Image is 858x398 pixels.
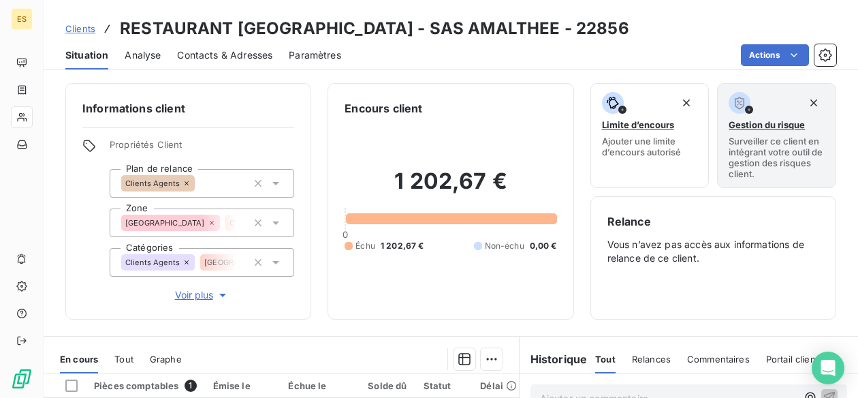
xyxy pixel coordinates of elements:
[11,8,33,30] div: ES
[114,354,133,365] span: Tout
[236,217,247,229] input: Ajouter une valeur
[590,83,710,188] button: Limite d’encoursAjouter une limite d’encours autorisé
[289,48,341,62] span: Paramètres
[65,23,95,34] span: Clients
[60,354,98,365] span: En cours
[729,119,805,130] span: Gestion du risque
[687,354,750,365] span: Commentaires
[766,354,819,365] span: Portail client
[94,380,197,392] div: Pièces comptables
[480,380,517,391] div: Délai
[424,380,464,391] div: Statut
[82,100,294,117] h6: Informations client
[343,229,348,240] span: 0
[530,240,557,252] span: 0,00 €
[717,83,836,188] button: Gestion du risqueSurveiller ce client en intégrant votre outil de gestion des risques client.
[607,213,819,230] h6: Relance
[65,48,108,62] span: Situation
[361,380,407,391] div: Solde dû
[125,48,161,62] span: Analyse
[236,256,247,269] input: Ajouter une valeur
[229,219,284,227] span: Clients Agents
[150,354,182,365] span: Graphe
[520,351,588,367] h6: Historique
[110,288,294,303] button: Voir plus
[632,354,671,365] span: Relances
[345,100,422,117] h6: Encours client
[65,22,95,35] a: Clients
[602,136,698,157] span: Ajouter une limite d’encours autorisé
[177,48,272,62] span: Contacts & Adresses
[812,352,844,384] div: Open Intercom Messenger
[729,136,825,179] span: Surveiller ce client en intégrant votre outil de gestion des risques client.
[741,44,809,66] button: Actions
[607,213,819,303] div: Vous n’avez pas accès aux informations de relance de ce client.
[204,258,284,266] span: [GEOGRAPHIC_DATA]
[125,219,205,227] span: [GEOGRAPHIC_DATA]
[185,380,197,392] span: 1
[381,240,424,252] span: 1 202,67 €
[11,368,33,390] img: Logo LeanPay
[288,380,345,391] div: Échue le
[485,240,524,252] span: Non-échu
[125,179,180,187] span: Clients Agents
[602,119,674,130] span: Limite d’encours
[195,177,206,189] input: Ajouter une valeur
[110,139,294,158] span: Propriétés Client
[355,240,375,252] span: Échu
[125,258,180,266] span: Clients Agents
[213,380,272,391] div: Émise le
[595,354,616,365] span: Tout
[345,168,556,209] h2: 1 202,67 €
[120,16,629,41] h3: RESTAURANT [GEOGRAPHIC_DATA] - SAS AMALTHEE - 22856
[175,288,229,302] span: Voir plus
